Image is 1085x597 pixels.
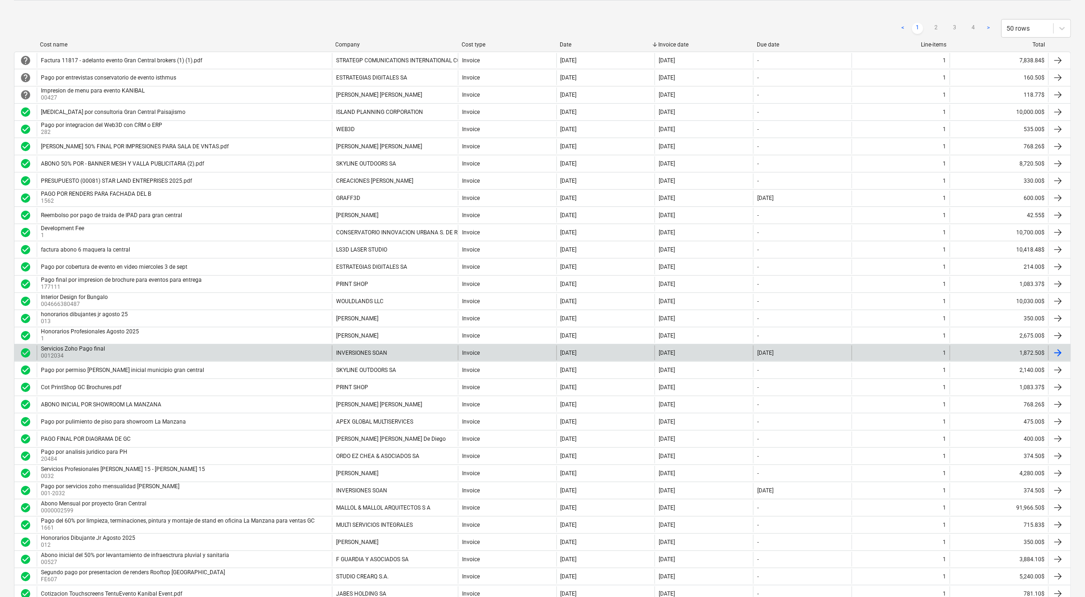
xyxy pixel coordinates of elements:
div: ESTRATEGIAS DIGITALES SA [336,74,407,81]
div: Invoice was approved [20,244,31,255]
span: check_circle [20,433,31,444]
div: [DATE] [659,401,675,408]
a: Page 3 [949,23,960,34]
div: - [757,367,759,373]
div: [DATE] [561,315,577,322]
div: 1 [943,92,946,98]
div: Invoice [462,160,480,167]
div: - [757,74,759,81]
div: - [757,92,759,98]
div: Invoice was approved [20,141,31,152]
div: [DATE] [659,126,675,133]
div: ABONO INICIAL POR SHOWROOM LA MANZANA [41,401,161,408]
p: 20484 [41,455,129,463]
div: [DATE] [659,470,675,477]
div: 10,000.00$ [950,105,1048,119]
div: Invoice date [659,41,750,48]
div: [PERSON_NAME] 50% FINAL POR IMPRESIONES PARA SALA DE VNTAS.pdf [41,143,229,150]
p: 282 [41,128,164,136]
div: Invoice [462,401,480,408]
div: 400.00$ [950,431,1048,446]
div: [DATE] [561,178,577,184]
div: PRINT SHOP [336,281,368,287]
div: honorarios dibujantes jr agosto 25 [41,311,128,318]
div: Invoice [462,264,480,270]
div: 5,240.00$ [950,569,1048,584]
p: 013 [41,318,130,325]
span: check_circle [20,347,31,358]
div: Pago por analisis juridico para PH [41,449,127,455]
div: Servicios Profesionales [PERSON_NAME] 15 - [PERSON_NAME] 15 [41,466,205,472]
div: 768.26$ [950,397,1048,412]
div: WEB3D [336,126,355,133]
div: 1 [943,126,946,133]
div: GRAFF3D [336,195,360,201]
span: check_circle [20,382,31,393]
div: ORDO EZ CHEA & ASOCIADOS SA [336,453,419,459]
div: [DATE] [561,436,577,442]
div: 1 [943,384,946,391]
p: 00427 [41,94,146,102]
p: 1562 [41,197,153,205]
div: [PERSON_NAME] [PERSON_NAME] [336,143,422,150]
div: Invoice [462,229,480,236]
div: Invoice was approved [20,416,31,427]
div: [DATE] [757,487,774,494]
div: 1 [943,143,946,150]
div: [DATE] [659,109,675,115]
div: 2,675.00$ [950,328,1048,343]
div: Pago por entrevistas conservatorio de evento isthmus [41,74,176,81]
div: - [757,418,759,425]
div: - [757,504,759,511]
span: check_circle [20,210,31,221]
div: [DATE] [659,384,675,391]
div: - [757,109,759,115]
div: PRESUPUESTO (00081) STAR LAND ENTREPRISES 2025.pdf [41,178,192,184]
div: [DATE] [561,246,577,253]
div: Pago final por impresion de brochure para eventos para entrega [41,277,202,283]
div: 3,884.10$ [950,552,1048,567]
div: - [757,332,759,339]
div: 1 [943,436,946,442]
div: [DATE] [659,367,675,373]
div: Invoice is waiting for an approval [20,55,31,66]
div: Company [336,41,454,48]
div: 1 [943,332,946,339]
a: Previous page [897,23,908,34]
div: Invoice was approved [20,451,31,462]
div: 214.00$ [950,259,1048,274]
div: 1,083.37$ [950,277,1048,292]
div: PAGO FINAL POR DIAGRAMA DE GC [41,436,131,442]
span: check_circle [20,227,31,238]
div: Invoice [462,126,480,133]
span: check_circle [20,399,31,410]
div: [DATE] [659,229,675,236]
div: Invoice is waiting for an approval [20,89,31,100]
span: check_circle [20,244,31,255]
div: Invoice [462,92,480,98]
div: 1,872.50$ [950,345,1048,360]
span: check_circle [20,330,31,341]
div: Invoice was approved [20,330,31,341]
div: 160.50$ [950,70,1048,85]
div: - [757,315,759,322]
div: 8,720.50$ [950,156,1048,171]
iframe: Chat Widget [1039,552,1085,597]
div: 1 [943,281,946,287]
a: Page 2 [931,23,942,34]
div: [DATE] [561,350,577,356]
div: SKYLINE OUTDOORS SA [336,160,396,167]
div: Invoice [462,74,480,81]
div: [DATE] [561,264,577,270]
div: [DATE] [561,367,577,373]
div: Invoice was approved [20,279,31,290]
div: Invoice [462,298,480,305]
span: check_circle [20,158,31,169]
div: 1 [943,401,946,408]
div: - [757,264,759,270]
a: Page 1 is your current page [912,23,923,34]
div: 1 [943,195,946,201]
div: Invoice was approved [20,433,31,444]
span: check_circle [20,468,31,479]
div: Servicios Zoho Pago final [41,345,105,352]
